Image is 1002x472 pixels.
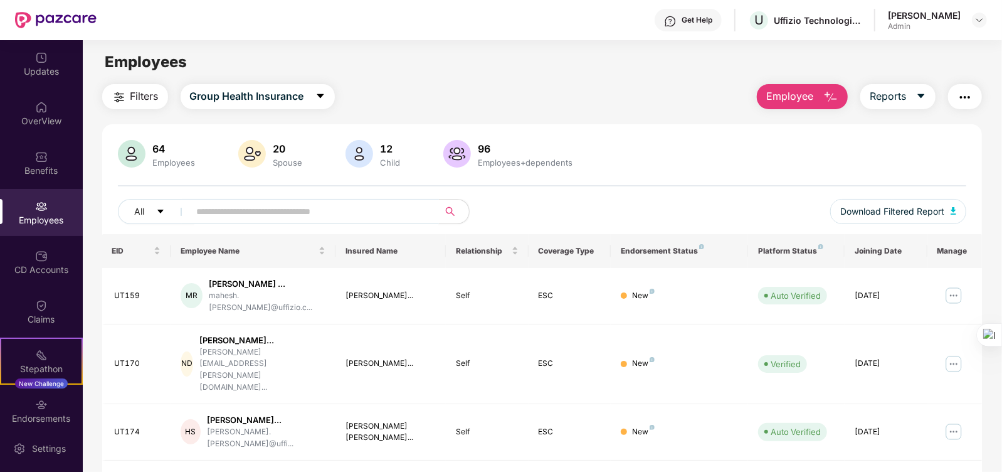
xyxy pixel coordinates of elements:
div: 64 [150,142,198,155]
button: Download Filtered Report [830,199,967,224]
button: Employee [757,84,848,109]
span: U [754,13,764,28]
img: svg+xml;base64,PHN2ZyBpZD0iRHJvcGRvd24tMzJ4MzIiIHhtbG5zPSJodHRwOi8vd3d3LnczLm9yZy8yMDAwL3N2ZyIgd2... [974,15,984,25]
div: mahesh.[PERSON_NAME]@uffizio.c... [209,290,325,314]
img: svg+xml;base64,PHN2ZyB4bWxucz0iaHR0cDovL3d3dy53My5vcmcvMjAwMC9zdmciIHhtbG5zOnhsaW5rPSJodHRwOi8vd3... [345,140,373,168]
div: ESC [539,426,601,438]
th: Relationship [446,234,529,268]
div: Self [456,426,519,438]
div: HS [181,419,201,444]
div: ND [181,351,192,377]
div: Admin [888,21,961,31]
span: search [438,206,463,217]
img: svg+xml;base64,PHN2ZyB4bWxucz0iaHR0cDovL3d3dy53My5vcmcvMjAwMC9zdmciIHhtbG5zOnhsaW5rPSJodHRwOi8vd3... [951,207,957,215]
div: 96 [476,142,576,155]
span: All [135,205,145,218]
button: Reportscaret-down [860,84,936,109]
span: Download Filtered Report [840,205,944,218]
img: svg+xml;base64,PHN2ZyB4bWxucz0iaHR0cDovL3d3dy53My5vcmcvMjAwMC9zdmciIHhtbG5zOnhsaW5rPSJodHRwOi8vd3... [118,140,145,168]
div: [DATE] [855,290,917,302]
img: New Pazcare Logo [15,12,97,28]
div: 20 [271,142,305,155]
th: Coverage Type [529,234,611,268]
img: svg+xml;base64,PHN2ZyB4bWxucz0iaHR0cDovL3d3dy53My5vcmcvMjAwMC9zdmciIHdpZHRoPSI4IiBoZWlnaHQ9IjgiIH... [699,244,704,249]
img: svg+xml;base64,PHN2ZyB4bWxucz0iaHR0cDovL3d3dy53My5vcmcvMjAwMC9zdmciIHdpZHRoPSIyMSIgaGVpZ2h0PSIyMC... [35,349,48,362]
div: Employees+dependents [476,158,576,168]
div: Auto Verified [771,289,821,302]
div: UT170 [115,358,161,370]
span: Group Health Insurance [190,88,304,104]
div: 12 [378,142,403,155]
div: Settings [28,442,70,455]
span: Employees [105,53,187,71]
img: svg+xml;base64,PHN2ZyB4bWxucz0iaHR0cDovL3d3dy53My5vcmcvMjAwMC9zdmciIHdpZHRoPSI4IiBoZWlnaHQ9IjgiIH... [818,244,823,249]
div: Verified [771,358,801,370]
img: svg+xml;base64,PHN2ZyB4bWxucz0iaHR0cDovL3d3dy53My5vcmcvMjAwMC9zdmciIHdpZHRoPSI4IiBoZWlnaHQ9IjgiIH... [650,425,655,430]
img: svg+xml;base64,PHN2ZyBpZD0iQ0RfQWNjb3VudHMiIGRhdGEtbmFtZT0iQ0QgQWNjb3VudHMiIHhtbG5zPSJodHRwOi8vd3... [35,250,48,262]
div: [PERSON_NAME][EMAIL_ADDRESS][PERSON_NAME][DOMAIN_NAME]... [199,346,326,394]
span: Employee [766,88,813,104]
span: EID [112,246,152,256]
img: svg+xml;base64,PHN2ZyBpZD0iSG9tZSIgeG1sbnM9Imh0dHA6Ly93d3cudzMub3JnLzIwMDAvc3ZnIiB3aWR0aD0iMjAiIG... [35,101,48,114]
div: [DATE] [855,426,917,438]
img: svg+xml;base64,PHN2ZyBpZD0iVXBkYXRlZCIgeG1sbnM9Imh0dHA6Ly93d3cudzMub3JnLzIwMDAvc3ZnIiB3aWR0aD0iMj... [35,51,48,64]
div: [DATE] [855,358,917,370]
div: Spouse [271,158,305,168]
div: Self [456,290,519,302]
div: ESC [539,290,601,302]
button: Allcaret-down [118,199,194,224]
img: svg+xml;base64,PHN2ZyBpZD0iRW1wbG95ZWVzIiB4bWxucz0iaHR0cDovL3d3dy53My5vcmcvMjAwMC9zdmciIHdpZHRoPS... [35,200,48,213]
img: svg+xml;base64,PHN2ZyB4bWxucz0iaHR0cDovL3d3dy53My5vcmcvMjAwMC9zdmciIHdpZHRoPSIyNCIgaGVpZ2h0PSIyNC... [957,90,973,105]
div: Get Help [682,15,712,25]
img: svg+xml;base64,PHN2ZyB4bWxucz0iaHR0cDovL3d3dy53My5vcmcvMjAwMC9zdmciIHdpZHRoPSI4IiBoZWlnaHQ9IjgiIH... [650,357,655,362]
div: Stepathon [1,363,82,375]
div: Endorsement Status [621,246,738,256]
span: caret-down [315,91,325,102]
img: manageButton [944,354,964,374]
div: Child [378,158,403,168]
img: svg+xml;base64,PHN2ZyB4bWxucz0iaHR0cDovL3d3dy53My5vcmcvMjAwMC9zdmciIHhtbG5zOnhsaW5rPSJodHRwOi8vd3... [823,90,838,105]
img: manageButton [944,286,964,306]
img: svg+xml;base64,PHN2ZyBpZD0iRW5kb3JzZW1lbnRzIiB4bWxucz0iaHR0cDovL3d3dy53My5vcmcvMjAwMC9zdmciIHdpZH... [35,399,48,411]
div: Employees [150,158,198,168]
img: svg+xml;base64,PHN2ZyBpZD0iSGVscC0zMngzMiIgeG1sbnM9Imh0dHA6Ly93d3cudzMub3JnLzIwMDAvc3ZnIiB3aWR0aD... [664,15,677,28]
button: Group Health Insurancecaret-down [181,84,335,109]
div: New Challenge [15,378,68,389]
div: [PERSON_NAME]... [207,414,326,426]
div: New [632,290,655,302]
div: [PERSON_NAME].[PERSON_NAME]@uffi... [207,426,326,450]
th: EID [102,234,171,268]
th: Insured Name [335,234,445,268]
button: search [438,199,470,224]
div: [PERSON_NAME] ... [209,278,325,290]
span: Filters [130,88,159,104]
div: Platform Status [758,246,835,256]
span: caret-down [156,207,165,217]
div: New [632,426,655,438]
img: svg+xml;base64,PHN2ZyBpZD0iQmVuZWZpdHMiIHhtbG5zPSJodHRwOi8vd3d3LnczLm9yZy8yMDAwL3N2ZyIgd2lkdGg9Ij... [35,151,48,163]
div: Self [456,358,519,370]
img: svg+xml;base64,PHN2ZyB4bWxucz0iaHR0cDovL3d3dy53My5vcmcvMjAwMC9zdmciIHdpZHRoPSIyNCIgaGVpZ2h0PSIyNC... [112,90,127,105]
div: New [632,358,655,370]
span: caret-down [916,91,926,102]
div: ESC [539,358,601,370]
div: MR [181,283,203,308]
div: Uffizio Technologies Private Limited [774,14,862,26]
div: UT174 [115,426,161,438]
th: Manage [927,234,983,268]
div: [PERSON_NAME]... [345,358,435,370]
img: svg+xml;base64,PHN2ZyB4bWxucz0iaHR0cDovL3d3dy53My5vcmcvMjAwMC9zdmciIHhtbG5zOnhsaW5rPSJodHRwOi8vd3... [443,140,471,168]
img: svg+xml;base64,PHN2ZyB4bWxucz0iaHR0cDovL3d3dy53My5vcmcvMjAwMC9zdmciIHdpZHRoPSI4IiBoZWlnaHQ9IjgiIH... [650,289,655,294]
img: manageButton [944,422,964,442]
div: [PERSON_NAME] [888,9,961,21]
img: svg+xml;base64,PHN2ZyBpZD0iQ2xhaW0iIHhtbG5zPSJodHRwOi8vd3d3LnczLm9yZy8yMDAwL3N2ZyIgd2lkdGg9IjIwIi... [35,299,48,312]
img: svg+xml;base64,PHN2ZyB4bWxucz0iaHR0cDovL3d3dy53My5vcmcvMjAwMC9zdmciIHhtbG5zOnhsaW5rPSJodHRwOi8vd3... [238,140,266,168]
div: [PERSON_NAME]... [345,290,435,302]
div: UT159 [115,290,161,302]
div: [PERSON_NAME]... [199,335,326,346]
span: Reports [870,88,906,104]
th: Employee Name [171,234,335,268]
span: Relationship [456,246,509,256]
img: svg+xml;base64,PHN2ZyBpZD0iU2V0dGluZy0yMHgyMCIgeG1sbnM9Imh0dHA6Ly93d3cudzMub3JnLzIwMDAvc3ZnIiB3aW... [13,442,26,455]
button: Filters [102,84,168,109]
